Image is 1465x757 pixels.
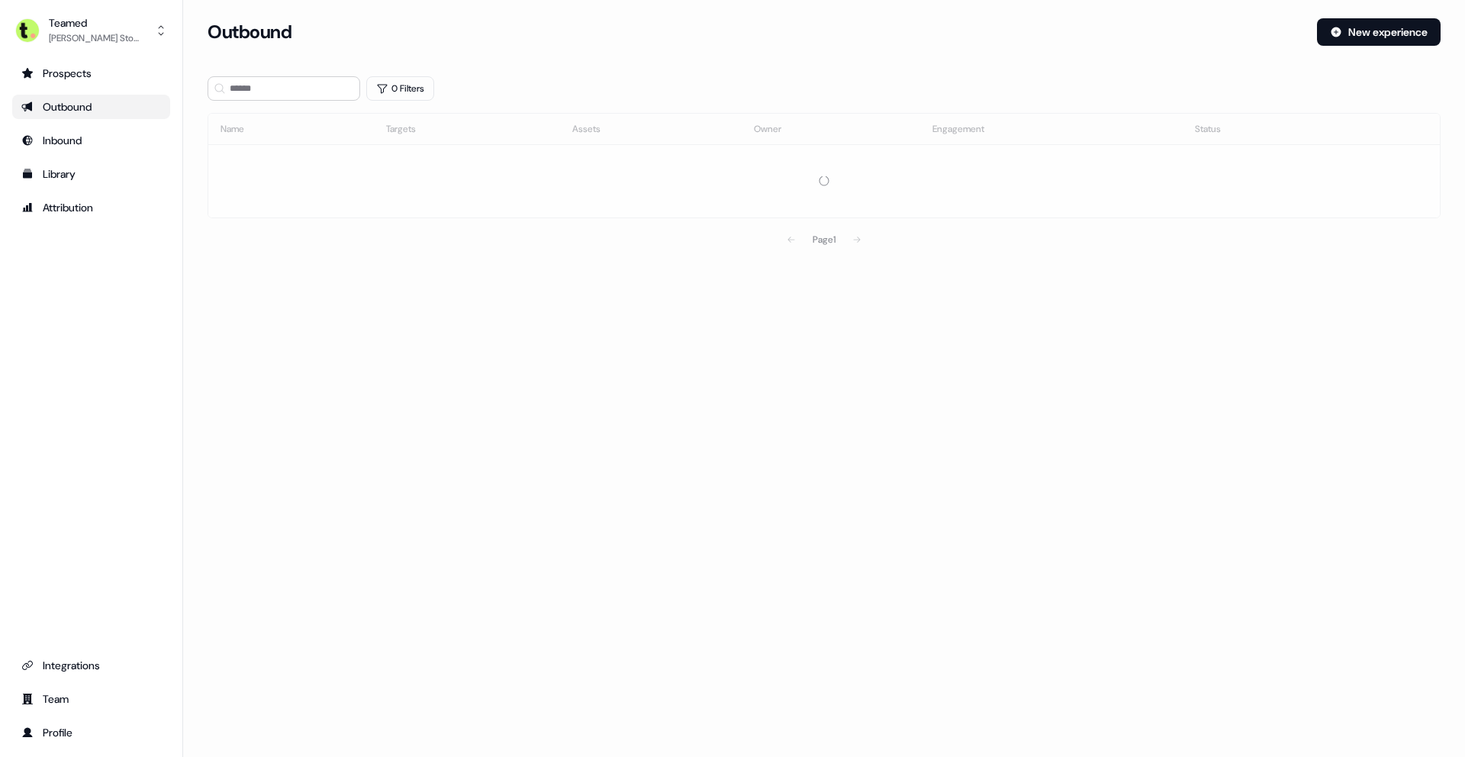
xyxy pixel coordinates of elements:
a: Go to profile [12,720,170,745]
a: Go to templates [12,162,170,186]
a: Go to team [12,687,170,711]
button: Teamed[PERSON_NAME] Stones [12,12,170,49]
a: Go to Inbound [12,128,170,153]
div: Library [21,166,161,182]
a: Go to attribution [12,195,170,220]
div: Outbound [21,99,161,114]
a: Go to integrations [12,653,170,678]
div: Prospects [21,66,161,81]
div: Team [21,691,161,707]
div: Teamed [49,15,140,31]
div: Integrations [21,658,161,673]
a: Go to prospects [12,61,170,85]
button: 0 Filters [366,76,434,101]
button: New experience [1317,18,1441,46]
h3: Outbound [208,21,291,43]
div: Profile [21,725,161,740]
div: Attribution [21,200,161,215]
div: [PERSON_NAME] Stones [49,31,140,46]
a: Go to outbound experience [12,95,170,119]
div: Inbound [21,133,161,148]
